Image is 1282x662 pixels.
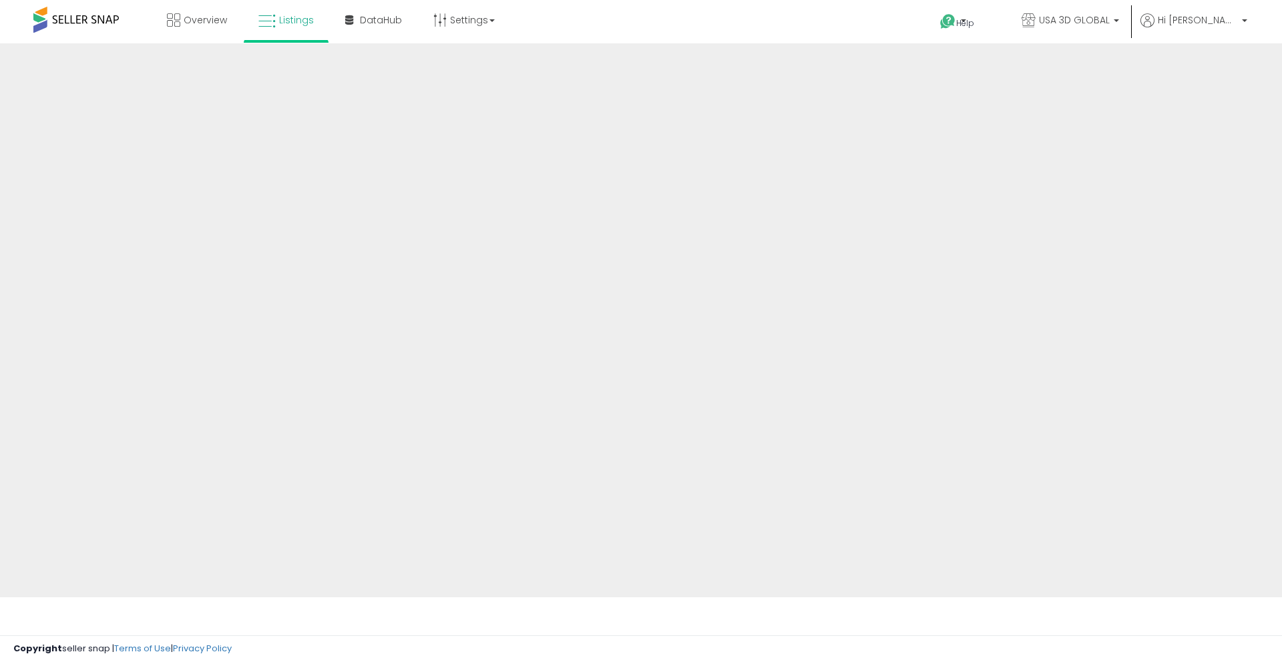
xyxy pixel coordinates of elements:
[279,13,314,27] span: Listings
[1158,13,1238,27] span: Hi [PERSON_NAME]
[184,13,227,27] span: Overview
[939,13,956,30] i: Get Help
[929,3,1000,43] a: Help
[1039,13,1110,27] span: USA 3D GLOBAL
[1140,13,1247,43] a: Hi [PERSON_NAME]
[360,13,402,27] span: DataHub
[956,17,974,29] span: Help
